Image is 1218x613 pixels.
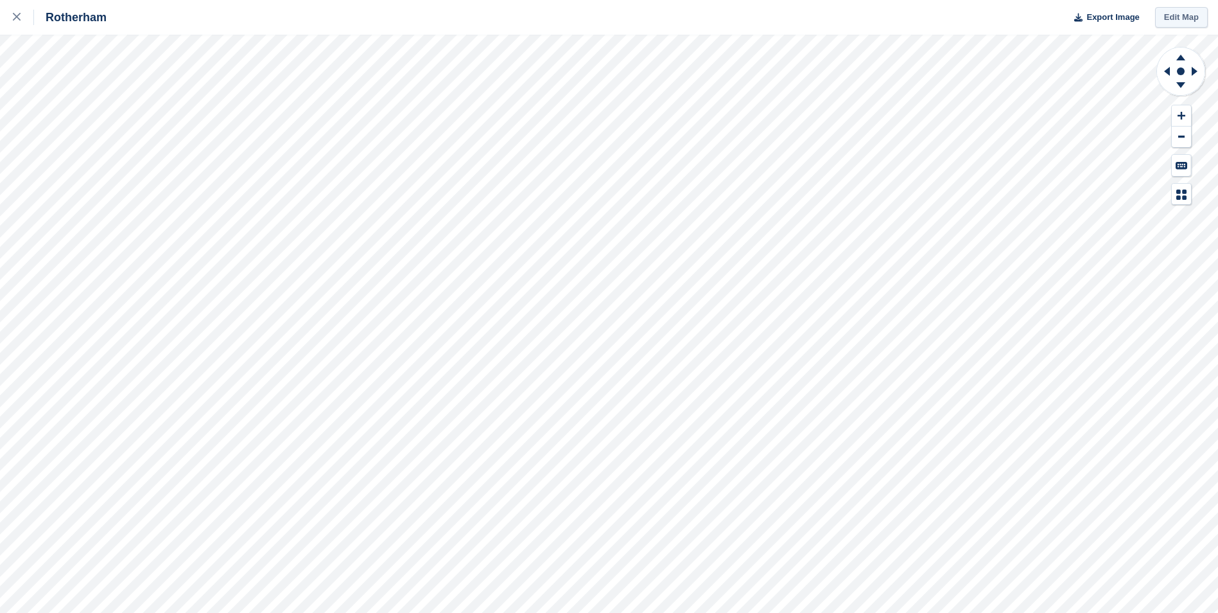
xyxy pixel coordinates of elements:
button: Zoom In [1172,105,1191,127]
a: Edit Map [1155,7,1208,28]
button: Export Image [1066,7,1140,28]
span: Export Image [1086,11,1139,24]
div: Rotherham [34,10,107,25]
button: Map Legend [1172,184,1191,205]
button: Zoom Out [1172,127,1191,148]
button: Keyboard Shortcuts [1172,155,1191,176]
